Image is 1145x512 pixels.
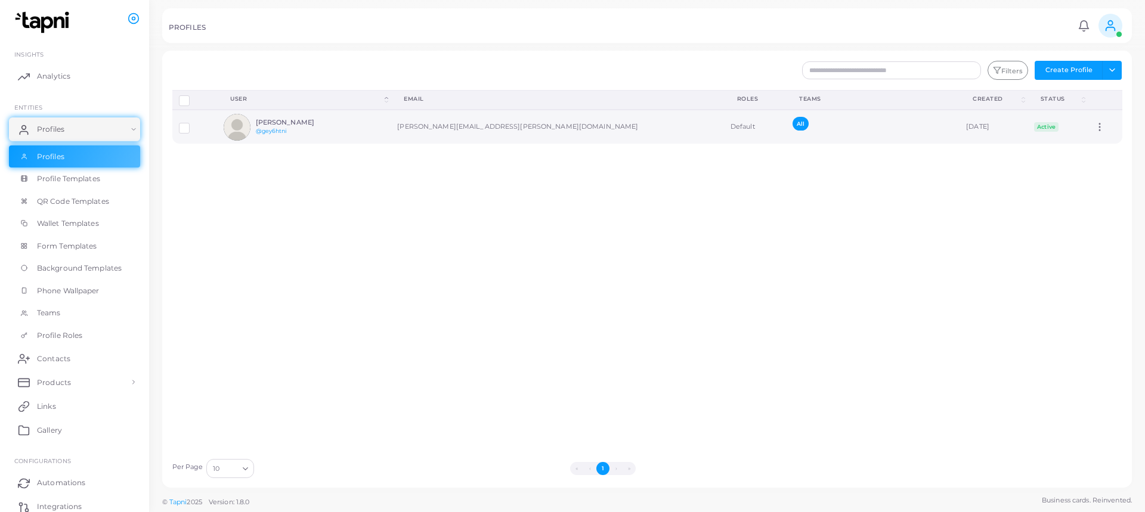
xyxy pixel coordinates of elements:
div: Email [404,95,711,103]
a: Tapni [169,498,187,506]
button: Create Profile [1035,61,1103,80]
span: QR Code Templates [37,196,109,207]
div: User [230,95,382,103]
span: Configurations [14,457,71,464]
span: Products [37,377,71,388]
td: [DATE] [960,110,1027,144]
div: Teams [799,95,946,103]
span: 2025 [187,497,202,507]
td: [PERSON_NAME][EMAIL_ADDRESS][PERSON_NAME][DOMAIN_NAME] [391,110,724,144]
td: Default [724,110,786,144]
span: Business cards. Reinvented. [1042,495,1132,505]
a: Profile Templates [9,167,140,190]
span: Teams [37,308,61,318]
a: Profiles [9,117,140,141]
span: Profile Templates [37,173,100,184]
a: Profile Roles [9,324,140,347]
span: INSIGHTS [14,51,44,58]
a: Analytics [9,64,140,88]
input: Search for option [221,462,238,475]
a: Form Templates [9,235,140,257]
a: Wallet Templates [9,212,140,235]
span: Contacts [37,353,70,364]
span: Gallery [37,425,62,436]
span: Form Templates [37,241,97,252]
ul: Pagination [257,462,949,475]
th: Action [1088,90,1122,110]
span: Automations [37,477,85,488]
span: Links [37,401,56,412]
button: Go to page 1 [596,462,609,475]
div: Status [1041,95,1079,103]
span: Phone Wallpaper [37,286,100,296]
a: Products [9,370,140,394]
span: Version: 1.8.0 [209,498,250,506]
a: Teams [9,302,140,324]
span: Profiles [37,151,64,162]
span: Integrations [37,501,82,512]
span: Profiles [37,124,64,135]
span: Wallet Templates [37,218,99,229]
a: Links [9,394,140,418]
a: Gallery [9,418,140,442]
a: Automations [9,471,140,495]
a: Contacts [9,346,140,370]
th: Row-selection [172,90,218,110]
div: Created [973,95,1019,103]
span: Background Templates [37,263,122,274]
h5: PROFILES [169,23,206,32]
label: Per Page [172,463,203,472]
a: QR Code Templates [9,190,140,213]
a: @gey6htni [256,128,287,134]
h6: [PERSON_NAME] [256,119,343,126]
span: Profile Roles [37,330,82,341]
span: 10 [213,463,219,475]
a: Phone Wallpaper [9,280,140,302]
img: logo [11,11,77,33]
button: Filters [988,61,1028,80]
span: © [162,497,249,507]
div: Roles [737,95,773,103]
span: Active [1034,122,1059,132]
span: Analytics [37,71,70,82]
a: Background Templates [9,257,140,280]
a: Profiles [9,145,140,168]
span: ENTITIES [14,104,42,111]
span: All [793,117,809,131]
div: Search for option [206,459,254,478]
img: avatar [224,114,250,141]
